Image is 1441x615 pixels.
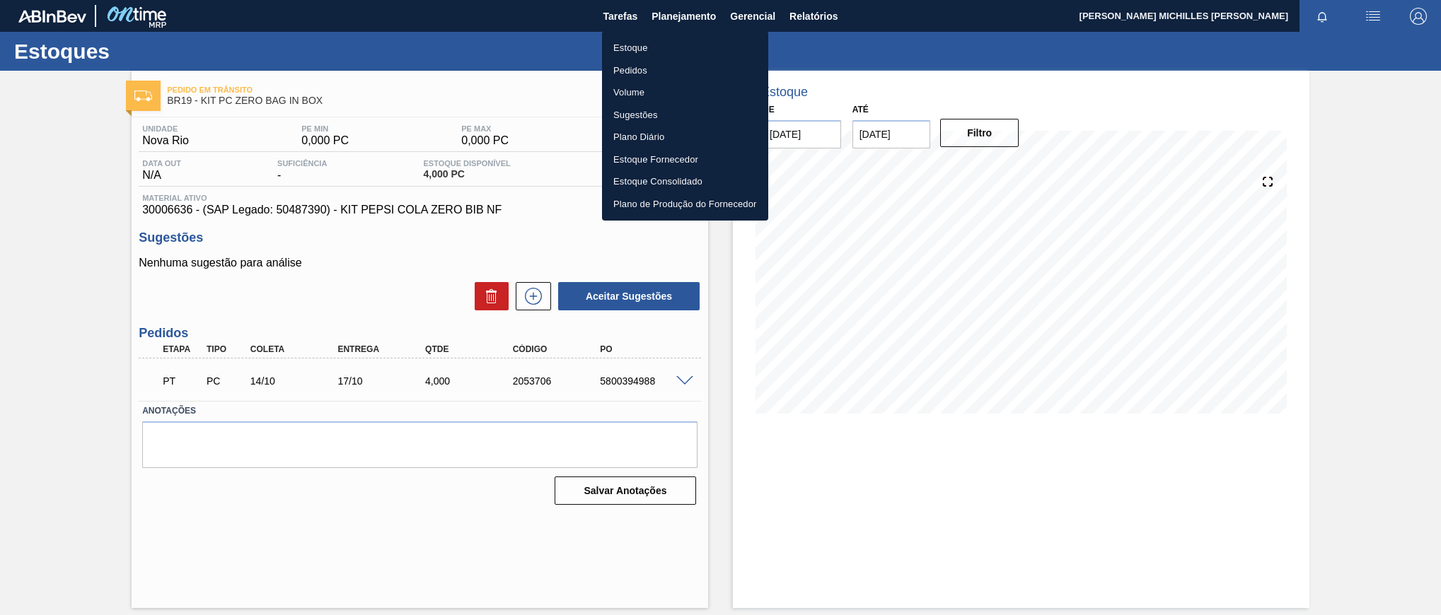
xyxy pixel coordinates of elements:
[602,81,768,104] a: Volume
[602,193,768,216] a: Plano de Produção do Fornecedor
[602,59,768,82] a: Pedidos
[602,170,768,193] a: Estoque Consolidado
[602,148,768,171] a: Estoque Fornecedor
[602,104,768,127] a: Sugestões
[602,37,768,59] a: Estoque
[602,126,768,148] a: Plano Diário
